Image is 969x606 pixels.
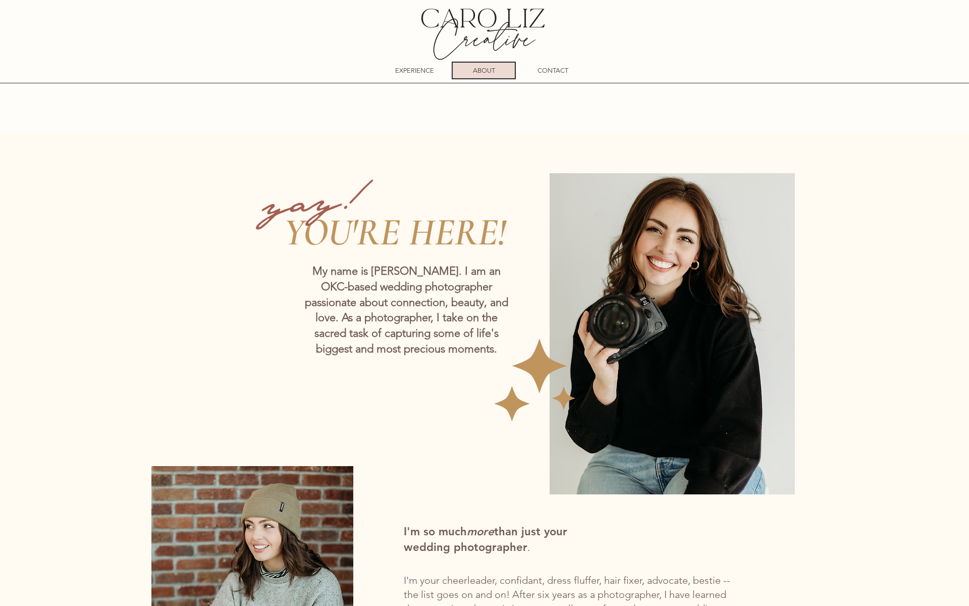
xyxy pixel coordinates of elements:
[521,62,584,79] a: CONTACT
[383,62,447,79] a: EXPERIENCE
[404,525,567,554] span: .
[380,62,587,79] nav: Site
[404,525,567,554] span: I'm so much than just your wedding photographer
[452,62,516,79] a: ABOUT
[537,63,568,78] p: CONTACT
[284,210,506,256] span: YOU'RE HERE!
[258,164,366,229] span: yay!
[395,63,434,78] p: EXPERIENCE
[473,63,495,78] p: ABOUT
[305,264,508,356] span: My name is [PERSON_NAME]. I am an OKC-based wedding photographer passionate about connection, bea...
[550,173,795,494] img: BTP28916.jpg
[467,525,494,538] span: more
